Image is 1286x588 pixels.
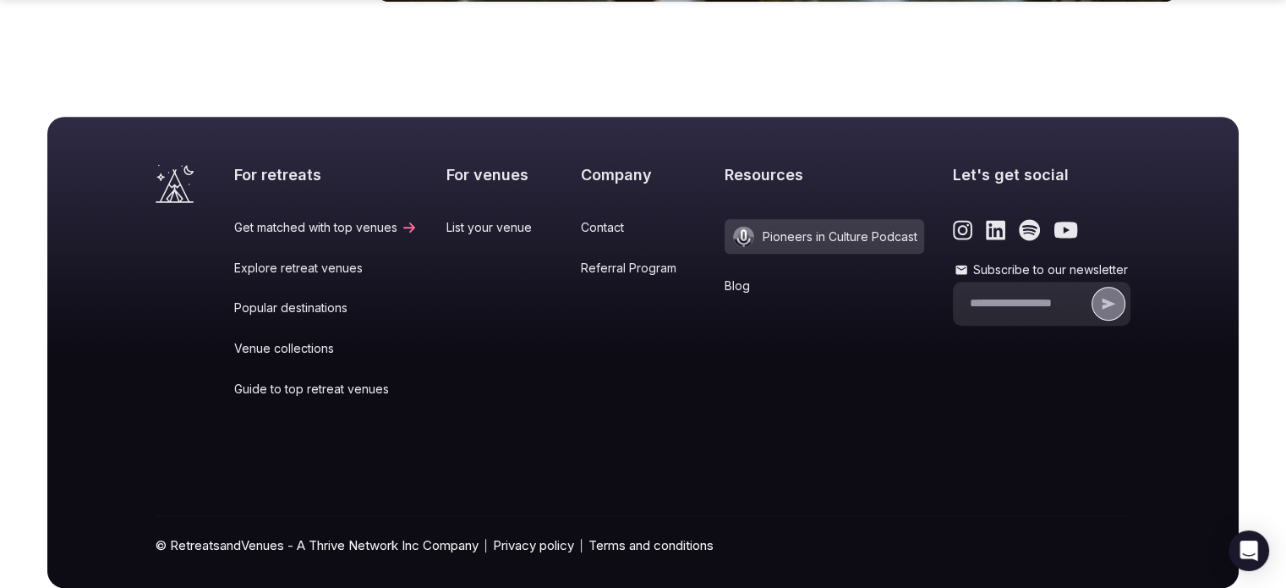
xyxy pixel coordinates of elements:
[1019,219,1040,241] a: Link to the retreats and venues Spotify page
[1229,530,1269,571] div: Open Intercom Messenger
[234,381,418,398] a: Guide to top retreat venues
[156,164,194,203] a: Visit the homepage
[725,164,924,185] h2: Resources
[725,219,924,254] a: Pioneers in Culture Podcast
[234,219,418,236] a: Get matched with top venues
[581,219,697,236] a: Contact
[581,260,697,277] a: Referral Program
[234,299,418,316] a: Popular destinations
[581,164,697,185] h2: Company
[725,278,924,294] a: Blog
[953,261,1130,278] label: Subscribe to our newsletter
[953,219,972,241] a: Link to the retreats and venues Instagram page
[1053,219,1078,241] a: Link to the retreats and venues Youtube page
[234,260,418,277] a: Explore retreat venues
[156,516,1130,588] div: © RetreatsandVenues - A Thrive Network Inc Company
[234,164,418,185] h2: For retreats
[234,340,418,357] a: Venue collections
[953,164,1130,185] h2: Let's get social
[446,219,552,236] a: List your venue
[493,536,574,554] a: Privacy policy
[446,164,552,185] h2: For venues
[588,536,714,554] a: Terms and conditions
[986,219,1005,241] a: Link to the retreats and venues LinkedIn page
